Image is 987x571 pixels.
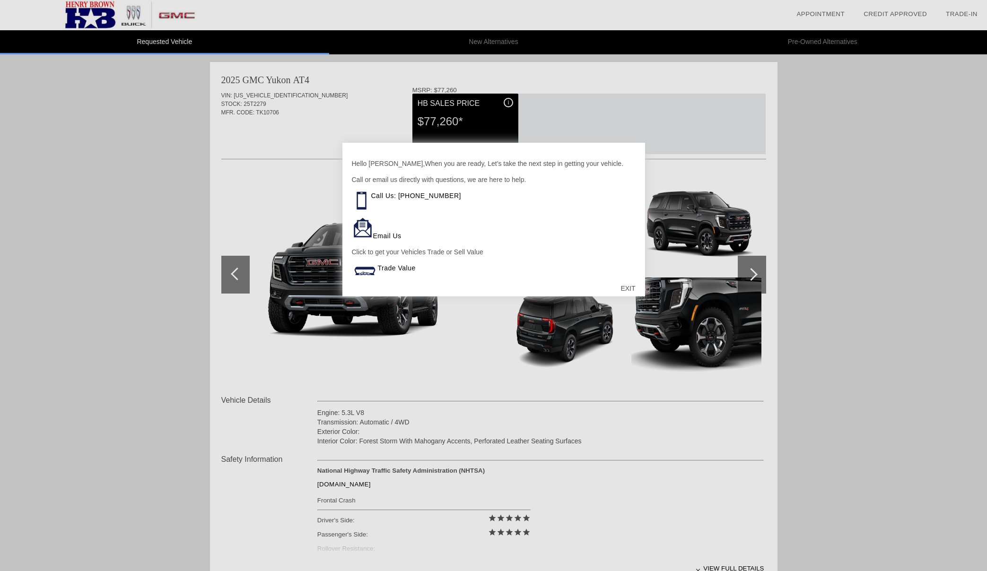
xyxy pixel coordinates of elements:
[352,247,636,257] p: Click to get your Vehicles Trade or Sell Value
[946,10,978,17] a: Trade-In
[373,232,402,240] a: Email Us
[864,10,927,17] a: Credit Approved
[352,217,373,238] img: Email Icon
[611,274,645,303] div: EXIT
[796,10,845,17] a: Appointment
[352,159,636,168] p: Hello [PERSON_NAME],When you are ready, Let’s take the next step in getting your vehicle.
[371,192,461,199] a: Call Us: [PHONE_NUMBER]
[378,264,416,272] a: Trade Value
[352,175,636,184] p: Call or email us directly with questions, we are here to help.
